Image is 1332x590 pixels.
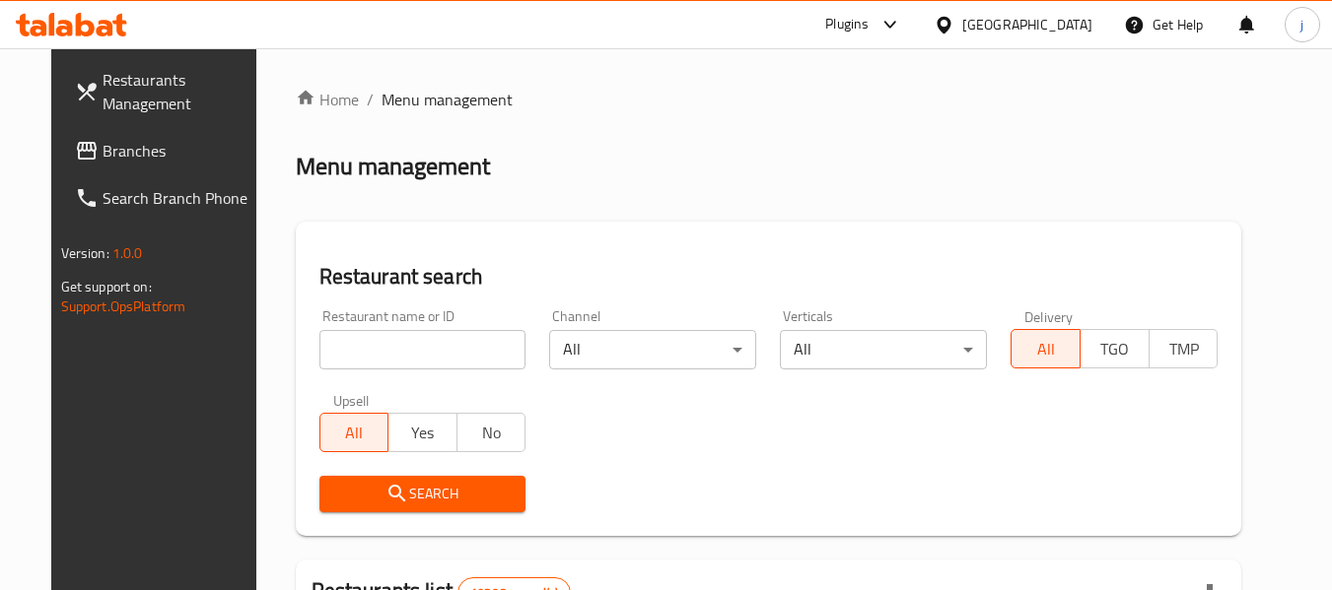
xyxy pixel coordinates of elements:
[1024,309,1074,323] label: Delivery
[61,294,186,319] a: Support.OpsPlatform
[335,482,511,506] span: Search
[1011,329,1081,368] button: All
[59,127,274,174] a: Branches
[962,14,1092,35] div: [GEOGRAPHIC_DATA]
[465,419,519,447] span: No
[825,13,869,36] div: Plugins
[328,419,382,447] span: All
[103,68,258,115] span: Restaurants Management
[103,139,258,163] span: Branches
[296,88,359,111] a: Home
[382,88,513,111] span: Menu management
[59,174,274,222] a: Search Branch Phone
[319,413,389,452] button: All
[1300,14,1303,35] span: j
[1019,335,1073,363] span: All
[456,413,526,452] button: No
[319,330,526,369] input: Search for restaurant name or ID..
[333,393,370,407] label: Upsell
[1149,329,1219,368] button: TMP
[1080,329,1150,368] button: TGO
[319,262,1219,292] h2: Restaurant search
[59,56,274,127] a: Restaurants Management
[296,88,1242,111] nav: breadcrumb
[61,240,109,266] span: Version:
[296,151,490,182] h2: Menu management
[387,413,457,452] button: Yes
[61,274,152,299] span: Get support on:
[1088,335,1142,363] span: TGO
[549,330,756,369] div: All
[396,419,450,447] span: Yes
[367,88,374,111] li: /
[780,330,987,369] div: All
[1157,335,1211,363] span: TMP
[319,476,526,512] button: Search
[103,186,258,210] span: Search Branch Phone
[112,240,143,266] span: 1.0.0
